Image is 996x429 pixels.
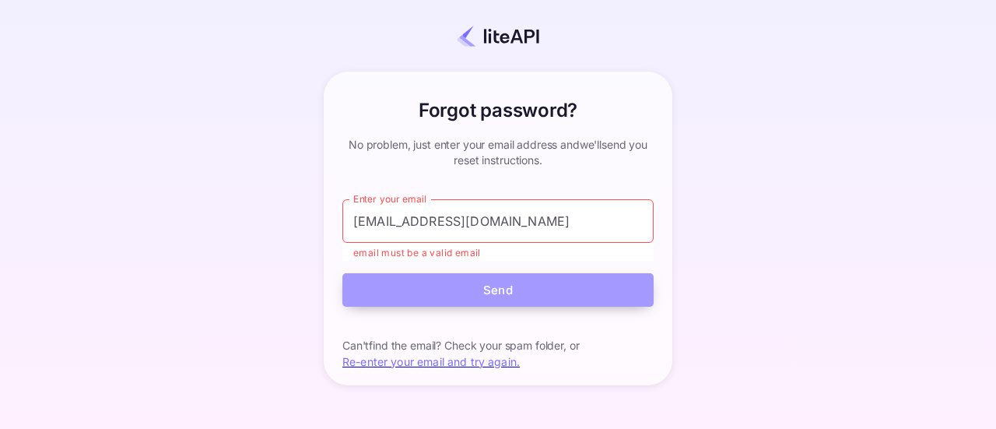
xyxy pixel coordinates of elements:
h6: Forgot password? [419,97,577,125]
a: Re-enter your email and try again. [342,355,520,368]
p: Can't find the email? Check your spam folder, or [342,338,654,353]
p: No problem, just enter your email address and we'll send you reset instructions. [342,137,654,168]
p: email must be a valid email [353,245,643,261]
img: liteapi [457,25,539,47]
button: Send [342,273,654,307]
label: Enter your email [353,192,426,206]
